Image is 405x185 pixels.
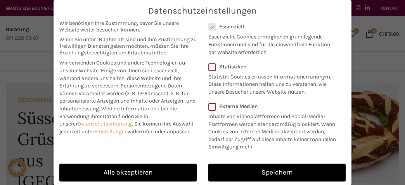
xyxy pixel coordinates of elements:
span: Wenn Sie unter 16 Jahre alt sind und Ihre Zustimmung zu freiwilligen Diensten geben möchten, müss... [59,36,197,56]
p: Essenzielle Cookies ermöglichen grundlegende Funktionen und sind für die einwandfreie Funktion de... [208,30,336,56]
label: Essenziell [208,23,336,30]
span: Sie können Ihre Auswahl jederzeit unter widerrufen oder anpassen. [59,120,193,135]
a: Alle akzeptieren [59,164,197,182]
span: Datenschutzeinstellungen [148,6,257,16]
span: Wir verwenden Cookies und andere Technologien auf unserer Website. Einige von ihnen sind essenzie... [59,59,187,89]
span: Wir benötigen Ihre Zustimmung, bevor Sie unsere Website weiter besuchen können. [59,20,197,33]
a: Speichern [208,164,346,182]
a: Datenschutzerklärung [78,120,132,127]
p: Inhalte von Videoplattformen und Social-Media-Plattformen werden standardmäßig blockiert. Wenn Co... [208,110,341,151]
a: Einstellungen [94,128,128,135]
label: Externe Medien [208,103,341,110]
span: Personenbezogene Daten können verarbeitet werden (z. B. IP-Adressen), z. B. für personalisierte A... [59,82,196,112]
label: Statistiken [208,63,336,70]
p: Statistik Cookies erfassen Informationen anonym. Diese Informationen helfen uns zu verstehen, wie... [208,70,336,96]
span: Weitere Informationen über die Verwendung Ihrer Daten finden Sie in unserer . [59,105,177,127]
